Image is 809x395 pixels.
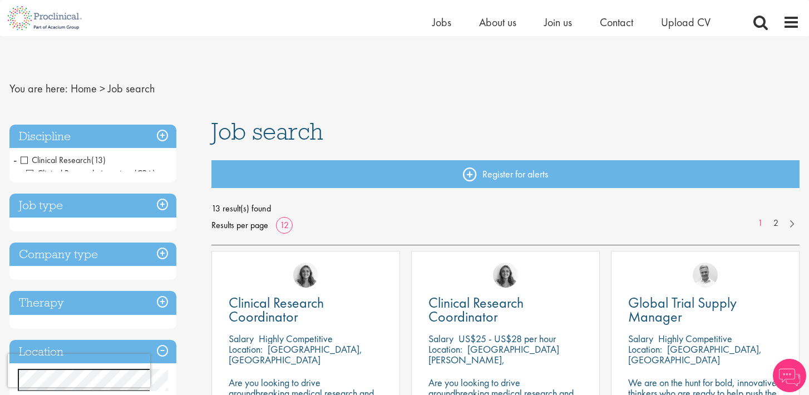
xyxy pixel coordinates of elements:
span: 13 result(s) found [211,200,800,217]
h3: Discipline [9,125,176,149]
span: You are here: [9,81,68,96]
span: Job search [108,81,155,96]
span: Clinical Research [21,154,91,166]
h3: Therapy [9,291,176,315]
span: Clinical Research [21,154,106,166]
span: Clinical Research Associate (CRA) [26,167,155,192]
span: Global Trial Supply Manager [628,293,737,326]
img: Chatbot [773,359,806,392]
a: Clinical Research Coordinator [428,296,583,324]
h3: Company type [9,243,176,266]
span: - [13,151,17,168]
img: Jackie Cerchio [293,263,318,288]
h3: Location [9,340,176,364]
p: [GEOGRAPHIC_DATA][PERSON_NAME], [GEOGRAPHIC_DATA] [428,343,559,377]
a: Clinical Research Coordinator [229,296,383,324]
span: Salary [428,332,453,345]
span: Location: [229,343,263,355]
span: > [100,81,105,96]
a: Contact [600,15,633,29]
a: Jobs [432,15,451,29]
a: Global Trial Supply Manager [628,296,782,324]
p: [GEOGRAPHIC_DATA], [GEOGRAPHIC_DATA] [229,343,362,366]
a: 1 [752,217,768,230]
span: Location: [628,343,662,355]
p: US$25 - US$28 per hour [458,332,556,345]
h3: Job type [9,194,176,218]
iframe: reCAPTCHA [8,354,150,387]
p: Highly Competitive [658,332,732,345]
span: Location: [428,343,462,355]
span: Job search [211,116,323,146]
span: Salary [628,332,653,345]
a: breadcrumb link [71,81,97,96]
img: Jackie Cerchio [493,263,518,288]
span: Salary [229,332,254,345]
span: Clinical Research Coordinator [229,293,324,326]
span: Results per page [211,217,268,234]
a: Join us [544,15,572,29]
a: Upload CV [661,15,711,29]
span: (13) [91,154,106,166]
p: [GEOGRAPHIC_DATA], [GEOGRAPHIC_DATA] [628,343,762,366]
img: Joshua Bye [693,263,718,288]
a: About us [479,15,516,29]
a: 2 [768,217,784,230]
p: Highly Competitive [259,332,333,345]
span: Clinical Research Coordinator [428,293,524,326]
span: Clinical Research Associate (CRA) [26,167,155,179]
a: 12 [276,219,293,231]
a: Register for alerts [211,160,800,188]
